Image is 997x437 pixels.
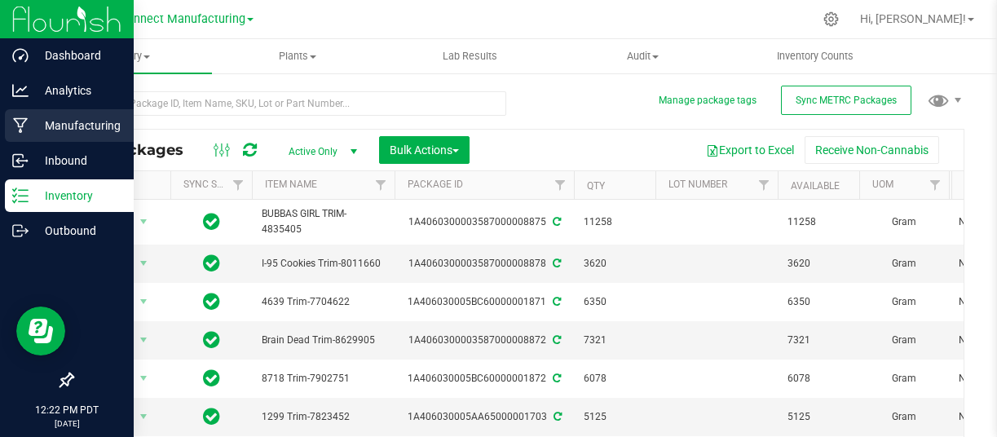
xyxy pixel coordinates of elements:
button: Manage package tags [659,94,757,108]
span: In Sync [203,367,220,390]
span: Sync from Compliance System [550,216,561,227]
span: Gram [869,214,939,230]
p: Manufacturing [29,116,126,135]
a: UOM [872,179,893,190]
span: select [134,367,154,390]
span: 7321 [584,333,646,348]
span: 6078 [584,371,646,386]
span: Gram [869,294,939,310]
div: 1A4060300003587000008872 [392,333,576,348]
span: Sync from Compliance System [551,411,562,422]
span: All Packages [85,141,200,159]
span: Sync from Compliance System [550,258,561,269]
span: In Sync [203,210,220,233]
a: Sync Status [183,179,246,190]
span: 1299 Trim-7823452 [262,409,385,425]
span: Sunset Connect Manufacturing [80,12,245,26]
span: Brain Dead Trim-8629905 [262,333,385,348]
inline-svg: Manufacturing [12,117,29,134]
span: Sync from Compliance System [550,334,561,346]
inline-svg: Inbound [12,152,29,169]
span: In Sync [203,405,220,428]
span: 11258 [787,214,849,230]
span: 11258 [584,214,646,230]
div: 1A406030005BC60000001871 [392,294,576,310]
span: In Sync [203,329,220,351]
span: Lab Results [421,49,519,64]
span: Plants [213,49,384,64]
span: select [134,252,154,275]
span: 6350 [787,294,849,310]
span: 5125 [584,409,646,425]
button: Bulk Actions [379,136,470,164]
span: Audit [558,49,729,64]
span: 8718 Trim-7902751 [262,371,385,386]
span: Hi, [PERSON_NAME]! [860,12,966,25]
p: [DATE] [7,417,126,430]
div: 1A406030005BC60000001872 [392,371,576,386]
button: Receive Non-Cannabis [805,136,939,164]
span: select [134,329,154,351]
a: Item Name [265,179,317,190]
iframe: Resource center [16,307,65,355]
a: Filter [368,171,395,199]
span: 6078 [787,371,849,386]
a: Lab Results [384,39,557,73]
span: 5125 [787,409,849,425]
button: Export to Excel [695,136,805,164]
div: 1A4060300003587000008878 [392,256,576,271]
span: I-95 Cookies Trim-8011660 [262,256,385,271]
a: Filter [225,171,252,199]
inline-svg: Inventory [12,188,29,204]
span: Sync from Compliance System [550,296,561,307]
p: Analytics [29,81,126,100]
span: Sync from Compliance System [550,373,561,384]
inline-svg: Analytics [12,82,29,99]
a: Plants [212,39,385,73]
span: Gram [869,371,939,386]
inline-svg: Outbound [12,223,29,239]
span: Gram [869,409,939,425]
a: Filter [751,171,778,199]
span: Inventory Counts [755,49,876,64]
span: Bulk Actions [390,143,459,157]
p: Dashboard [29,46,126,65]
p: Inbound [29,151,126,170]
a: Lot Number [668,179,727,190]
span: 6350 [584,294,646,310]
p: Inventory [29,186,126,205]
span: BUBBAS GIRL TRIM-4835405 [262,206,385,237]
inline-svg: Dashboard [12,47,29,64]
span: 4639 Trim-7704622 [262,294,385,310]
div: 1A406030005AA65000001703 [392,409,576,425]
button: Sync METRC Packages [781,86,911,115]
a: Filter [922,171,949,199]
p: 12:22 PM PDT [7,403,126,417]
span: Sync METRC Packages [796,95,897,106]
span: select [134,290,154,313]
input: Search Package ID, Item Name, SKU, Lot or Part Number... [72,91,506,116]
a: Qty [587,180,605,192]
div: 1A4060300003587000008875 [392,214,576,230]
span: 3620 [787,256,849,271]
a: Audit [557,39,730,73]
a: Available [791,180,840,192]
span: Gram [869,256,939,271]
span: select [134,405,154,428]
span: Gram [869,333,939,348]
p: Outbound [29,221,126,241]
span: select [134,210,154,233]
span: 7321 [787,333,849,348]
a: Inventory Counts [729,39,902,73]
span: In Sync [203,290,220,313]
span: 3620 [584,256,646,271]
a: Package ID [408,179,463,190]
div: Manage settings [821,11,841,27]
span: In Sync [203,252,220,275]
a: Filter [547,171,574,199]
